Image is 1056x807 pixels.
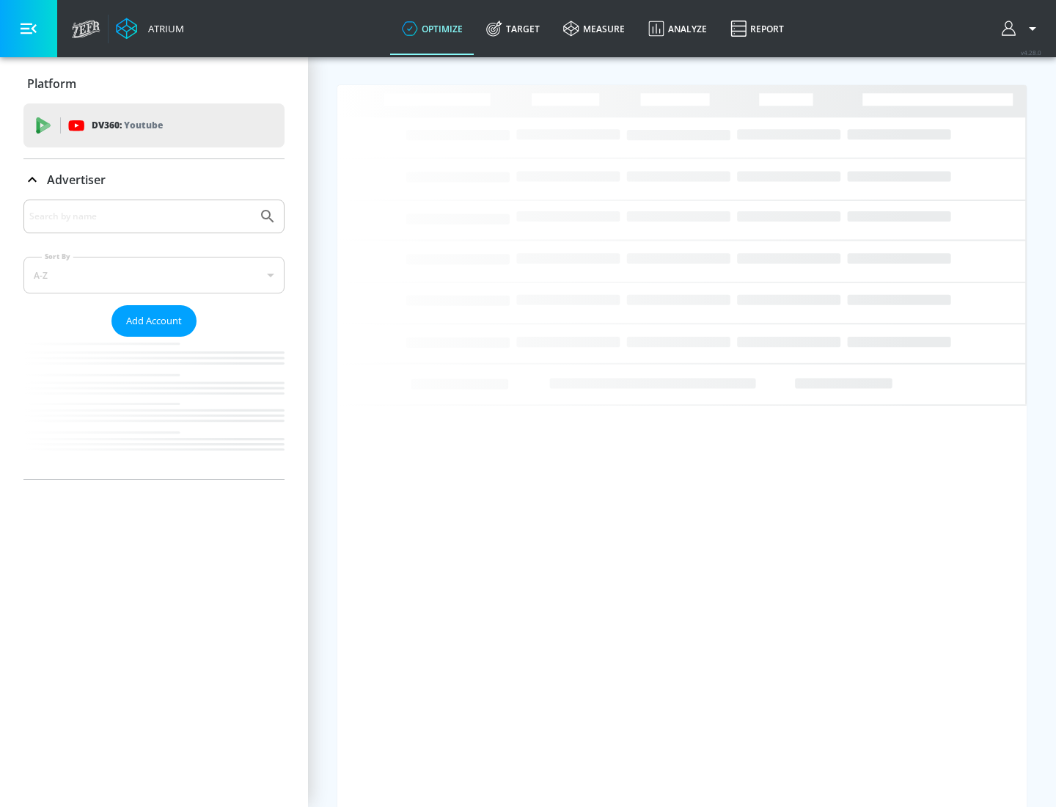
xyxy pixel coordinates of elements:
div: Atrium [142,22,184,35]
div: A-Z [23,257,285,293]
div: Advertiser [23,200,285,479]
a: optimize [390,2,474,55]
nav: list of Advertiser [23,337,285,479]
button: Add Account [111,305,197,337]
a: Report [719,2,796,55]
input: Search by name [29,207,252,226]
div: DV360: Youtube [23,103,285,147]
label: Sort By [42,252,73,261]
a: Atrium [116,18,184,40]
div: Platform [23,63,285,104]
p: DV360: [92,117,163,134]
span: Add Account [126,313,182,329]
p: Youtube [124,117,163,133]
a: Analyze [637,2,719,55]
div: Advertiser [23,159,285,200]
a: measure [551,2,637,55]
p: Platform [27,76,76,92]
p: Advertiser [47,172,106,188]
a: Target [474,2,551,55]
span: v 4.28.0 [1021,48,1041,56]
